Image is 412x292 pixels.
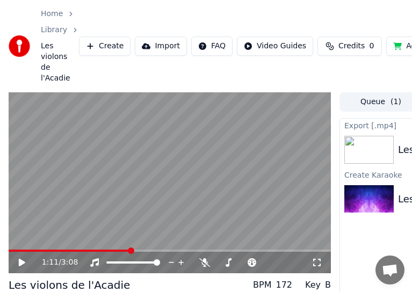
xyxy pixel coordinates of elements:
img: youka [9,35,30,57]
button: Video Guides [237,36,313,56]
span: 3:08 [61,257,78,268]
button: FAQ [191,36,233,56]
div: 172 [276,279,292,291]
div: Key [305,279,321,291]
div: BPM [253,279,271,291]
div: B [325,279,331,291]
span: 0 [369,41,374,52]
button: Credits0 [317,36,382,56]
span: ( 1 ) [391,97,401,107]
button: Import [135,36,186,56]
a: Library [41,25,67,35]
span: 1:11 [42,257,59,268]
span: Les violons de l'Acadie [41,41,79,84]
button: Create [79,36,131,56]
a: Home [41,9,63,19]
span: Credits [338,41,365,52]
div: / [42,257,68,268]
div: Open chat [375,255,404,284]
nav: breadcrumb [41,9,79,84]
